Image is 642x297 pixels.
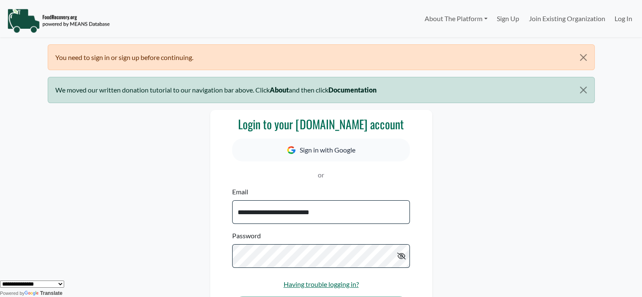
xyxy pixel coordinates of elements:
[328,86,377,94] b: Documentation
[232,187,248,197] label: Email
[232,139,409,161] button: Sign in with Google
[24,291,40,297] img: Google Translate
[270,86,289,94] b: About
[572,77,594,103] button: Close
[232,231,261,241] label: Password
[48,44,595,70] div: You need to sign in or sign up before continuing.
[48,77,595,103] div: We moved our written donation tutorial to our navigation bar above. Click and then click
[420,10,492,27] a: About The Platform
[610,10,637,27] a: Log In
[232,117,409,131] h3: Login to your [DOMAIN_NAME] account
[232,170,409,180] p: or
[524,10,609,27] a: Join Existing Organization
[492,10,524,27] a: Sign Up
[7,8,110,33] img: NavigationLogo_FoodRecovery-91c16205cd0af1ed486a0f1a7774a6544ea792ac00100771e7dd3ec7c0e58e41.png
[287,146,295,154] img: Google Icon
[572,45,594,70] button: Close
[24,290,62,296] a: Translate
